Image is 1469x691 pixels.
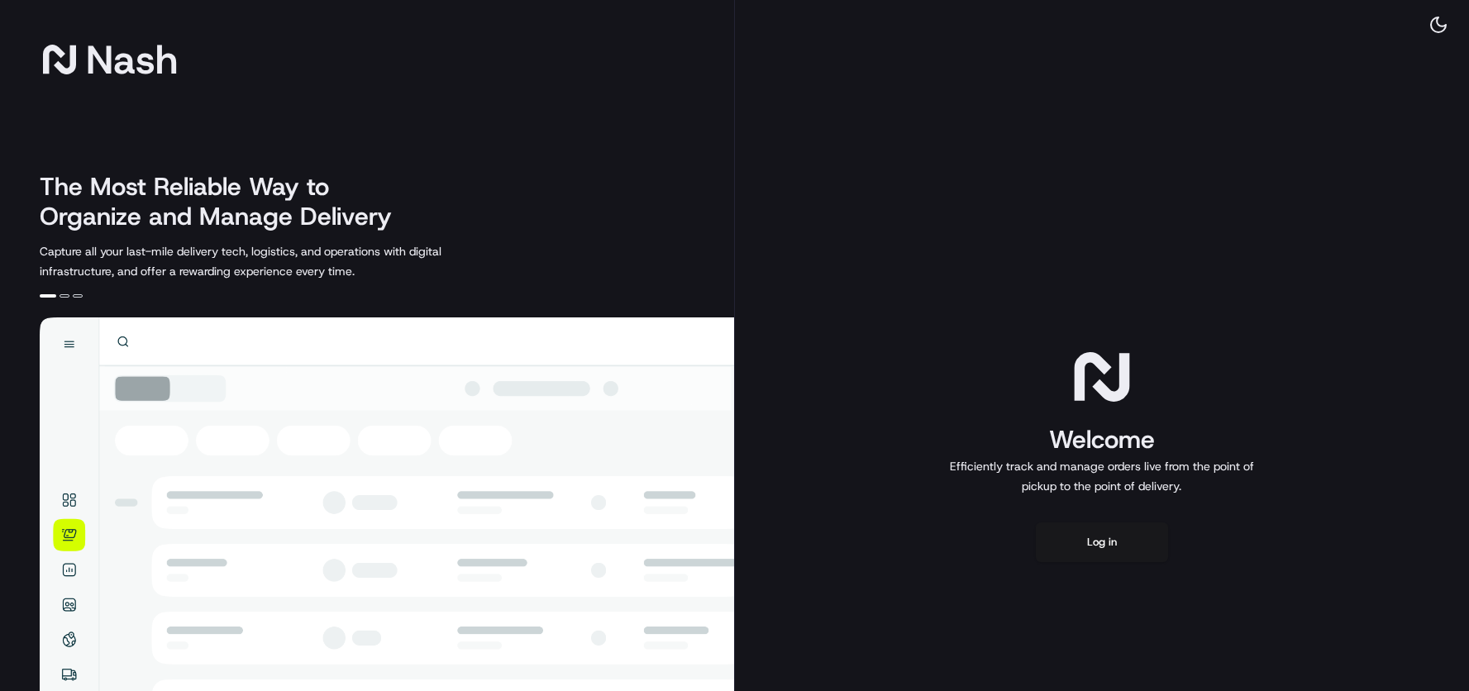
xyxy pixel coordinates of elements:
[943,423,1261,456] h1: Welcome
[1036,522,1168,562] button: Log in
[86,43,178,76] span: Nash
[943,456,1261,496] p: Efficiently track and manage orders live from the point of pickup to the point of delivery.
[40,172,410,231] h2: The Most Reliable Way to Organize and Manage Delivery
[40,241,516,281] p: Capture all your last-mile delivery tech, logistics, and operations with digital infrastructure, ...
